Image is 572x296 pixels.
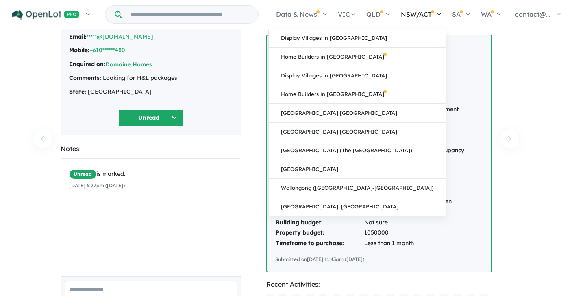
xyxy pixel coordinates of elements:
[69,182,125,189] small: [DATE] 6:27pm ([DATE])
[269,29,446,48] a: Display Villages in [GEOGRAPHIC_DATA]
[69,169,233,179] div: is marked.
[118,109,183,127] button: Unread
[69,169,96,179] span: Unread
[269,85,446,104] a: Home Builders in [GEOGRAPHIC_DATA]
[275,217,364,228] td: Building budget:
[105,61,152,68] a: Domaine Homes
[69,33,87,40] strong: Email:
[12,10,80,20] img: Openlot PRO Logo White
[69,46,89,54] strong: Mobile:
[275,255,483,263] div: Submitted on [DATE] 11:43am ([DATE])
[69,60,105,68] strong: Enquired on:
[515,10,550,18] span: contact@...
[269,66,446,85] a: Display Villages in [GEOGRAPHIC_DATA]
[275,228,364,238] td: Property budget:
[69,74,101,81] strong: Comments:
[269,160,446,179] a: [GEOGRAPHIC_DATA]
[269,179,446,197] a: Wollongong ([GEOGRAPHIC_DATA]-[GEOGRAPHIC_DATA])
[269,123,446,141] a: [GEOGRAPHIC_DATA] [GEOGRAPHIC_DATA]
[266,279,492,290] div: Recent Activities:
[364,228,483,238] td: 1050000
[364,217,483,228] td: Not sure
[269,141,446,160] a: [GEOGRAPHIC_DATA] (The [GEOGRAPHIC_DATA])
[69,73,233,83] div: Looking for H&L packages
[69,87,233,97] div: [GEOGRAPHIC_DATA]
[69,88,86,95] strong: State:
[269,104,446,123] a: [GEOGRAPHIC_DATA] [GEOGRAPHIC_DATA]
[105,60,152,69] button: Domaine Homes
[275,238,364,249] td: Timeframe to purchase:
[269,48,446,66] a: Home Builders in [GEOGRAPHIC_DATA]
[123,6,257,23] input: Try estate name, suburb, builder or developer
[61,143,241,154] div: Notes:
[269,197,446,216] a: [GEOGRAPHIC_DATA], [GEOGRAPHIC_DATA]
[364,238,483,249] td: Less than 1 month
